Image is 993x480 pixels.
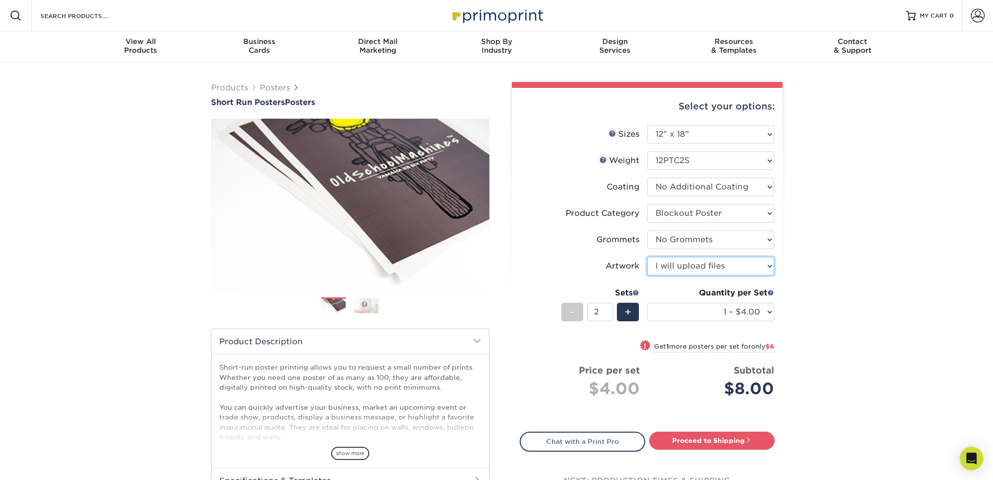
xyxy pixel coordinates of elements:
span: Resources [675,37,793,46]
div: Grommets [596,234,639,246]
small: Get more posters per set for [654,343,774,353]
a: Chat with a Print Pro [520,432,645,451]
a: Short Run PostersPosters [211,98,489,107]
img: Posters 01 [321,298,346,315]
span: Direct Mail [318,37,437,46]
div: & Support [793,37,912,55]
img: Posters 02 [354,298,379,313]
span: - [570,305,574,319]
div: Open Intercom Messenger [960,447,983,470]
div: Product Category [566,208,639,219]
div: Industry [437,37,556,55]
a: Shop ByIndustry [437,31,556,63]
span: Business [200,37,318,46]
span: Design [556,37,675,46]
strong: Subtotal [734,365,774,376]
input: SEARCH PRODUCTS..... [40,10,135,21]
div: Sets [561,287,639,299]
a: Products [211,83,248,92]
div: Coating [607,181,639,193]
a: BusinessCards [200,31,318,63]
div: Sizes [609,128,639,140]
div: Services [556,37,675,55]
span: show more [331,447,369,460]
span: Shop By [437,37,556,46]
div: Weight [599,155,639,167]
div: Quantity per Set [647,287,774,299]
span: View All [82,37,200,46]
a: Posters [260,83,290,92]
span: + [625,305,631,319]
div: Artwork [606,260,639,272]
span: only [751,343,774,350]
img: Short Run Posters 01 [211,108,489,300]
span: $6 [765,343,774,350]
a: Direct MailMarketing [318,31,437,63]
div: & Templates [675,37,793,55]
div: Cards [200,37,318,55]
div: $8.00 [655,377,774,400]
a: DesignServices [556,31,675,63]
span: Contact [793,37,912,46]
img: Primoprint [448,5,546,26]
div: Select your options: [520,88,775,125]
h1: Posters [211,98,489,107]
span: 0 [950,12,954,19]
a: Resources& Templates [675,31,793,63]
strong: Price per set [579,365,640,376]
a: Proceed to Shipping [649,432,775,449]
span: Short Run Posters [211,98,285,107]
div: $4.00 [528,377,640,400]
h2: Product Description [211,329,489,354]
span: ! [644,341,646,351]
a: Contact& Support [793,31,912,63]
strong: 1 [666,343,669,350]
div: Products [82,37,200,55]
iframe: Google Customer Reviews [2,450,83,477]
div: Marketing [318,37,437,55]
span: MY CART [920,12,948,20]
a: View AllProducts [82,31,200,63]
